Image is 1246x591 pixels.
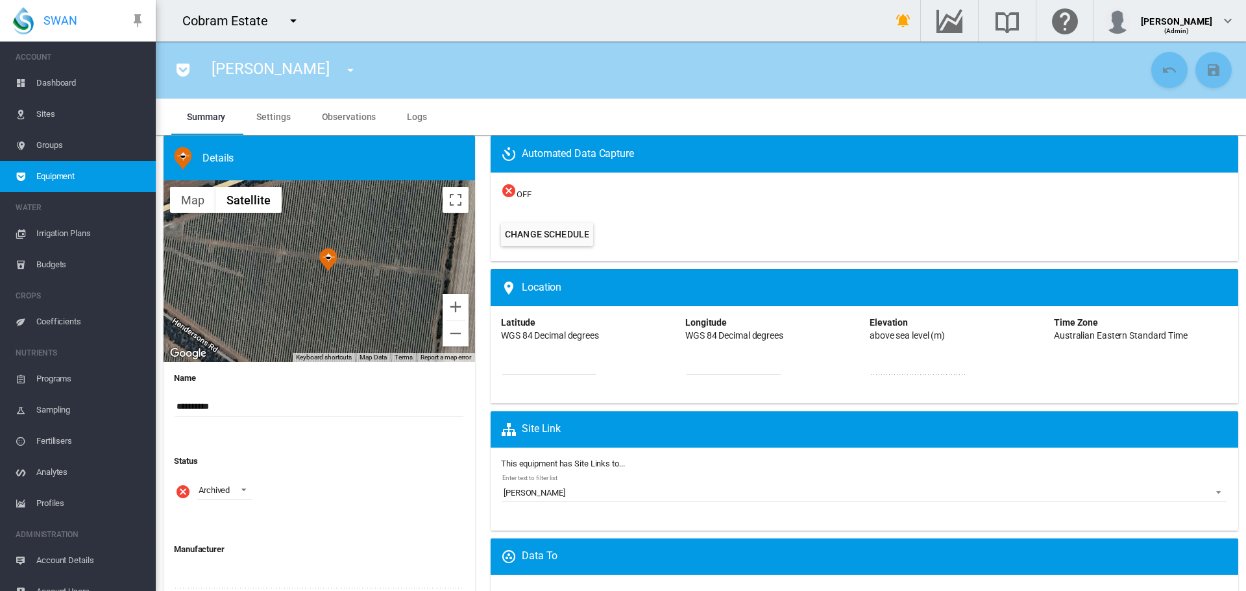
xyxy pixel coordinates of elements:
[501,280,522,296] md-icon: icon-map-marker
[1164,27,1190,34] span: (Admin)
[182,12,280,30] div: Cobram Estate
[36,363,145,394] span: Programs
[1195,52,1232,88] button: Save Changes
[36,99,145,130] span: Sites
[36,394,145,426] span: Sampling
[1054,317,1098,330] div: Time Zone
[890,8,916,34] button: icon-bell-ring
[501,147,634,162] span: Automated Data Capture
[174,544,225,554] b: Manufacturer
[13,7,34,34] img: SWAN-Landscape-Logo-Colour-drop.png
[501,330,599,343] div: WGS 84 Decimal degrees
[175,62,191,78] md-icon: icon-pocket
[337,57,363,83] button: icon-menu-down
[1141,10,1212,23] div: [PERSON_NAME]
[685,317,727,330] div: Longitude
[501,317,535,330] div: Latitude
[36,67,145,99] span: Dashboard
[43,12,77,29] span: SWAN
[170,57,196,83] button: icon-pocket
[286,13,301,29] md-icon: icon-menu-down
[360,353,387,362] button: Map Data
[896,13,911,29] md-icon: icon-bell-ring
[1206,62,1221,78] md-icon: icon-content-save
[36,426,145,457] span: Fertilisers
[36,457,145,488] span: Analytes
[501,183,1228,200] span: OFF
[199,485,230,495] div: Archived
[1105,8,1130,34] img: profile.jpg
[443,320,469,346] button: Zoom out
[501,223,593,246] button: Change Schedule
[501,280,561,296] span: Location
[36,545,145,576] span: Account Details
[167,345,210,362] img: Google
[36,161,145,192] span: Equipment
[1162,62,1177,78] md-icon: icon-undo
[319,248,337,271] div: Mathews FM
[36,249,145,280] span: Budgets
[870,317,908,330] div: Elevation
[501,549,522,564] md-icon: icon-google-circles-communities
[496,422,1238,437] div: A 'Site Link' will cause the equipment to appear on the Site Map and Site Equipment list
[187,112,225,122] span: Summary
[407,112,427,122] span: Logs
[504,487,565,499] div: [PERSON_NAME]
[215,187,282,213] button: Show satellite imagery
[130,13,145,29] md-icon: icon-pin
[174,147,475,170] div: Water Flow Meter
[296,353,352,362] button: Keyboard shortcuts
[1049,13,1081,29] md-icon: Click here for help
[395,354,413,361] a: Terms
[421,354,471,361] a: Report a map error
[212,60,330,78] span: [PERSON_NAME]
[870,330,945,343] div: above sea level (m)
[16,285,145,306] span: CROPS
[174,456,197,466] b: Status
[36,130,145,161] span: Groups
[16,197,145,218] span: WATER
[36,218,145,249] span: Irrigation Plans
[16,47,145,67] span: ACCOUNT
[1054,330,1188,343] div: Australian Eastern Standard Time
[1220,13,1236,29] md-icon: icon-chevron-down
[501,422,561,437] span: Site Link
[174,147,192,170] img: 9.svg
[36,306,145,337] span: Coefficients
[36,488,145,519] span: Profiles
[501,458,1228,470] label: This equipment has Site Links to...
[343,62,358,78] md-icon: icon-menu-down
[16,343,145,363] span: NUTRIENTS
[174,373,196,383] b: Name
[1151,52,1188,88] button: Cancel Changes
[992,13,1023,29] md-icon: Search the knowledge base
[501,422,522,437] md-icon: icon-sitemap
[322,112,376,122] span: Observations
[502,483,1227,502] md-select: Enter text to filter list: Mathews
[685,330,783,343] div: WGS 84 Decimal degrees
[501,549,557,564] span: Data To
[170,187,215,213] button: Show street map
[16,524,145,545] span: ADMINISTRATION
[443,187,469,213] button: Toggle fullscreen view
[501,147,522,162] md-icon: icon-camera-timer
[256,112,290,122] span: Settings
[175,483,191,500] i: Archived
[443,294,469,320] button: Zoom in
[280,8,306,34] button: icon-menu-down
[167,345,210,362] a: Open this area in Google Maps (opens a new window)
[934,13,965,29] md-icon: Go to the Data Hub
